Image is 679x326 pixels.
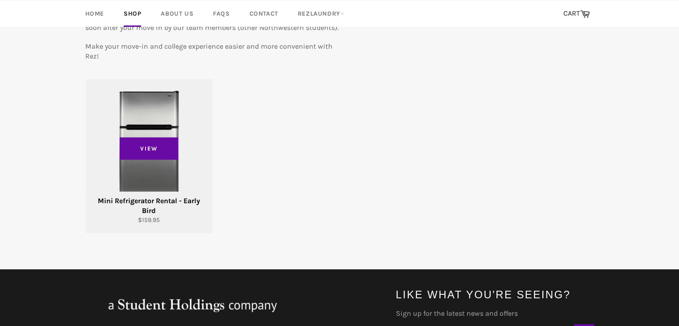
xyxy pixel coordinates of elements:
a: Home [76,0,113,27]
h4: Like what you're seeing? [396,287,594,302]
a: FAQs [204,0,238,27]
img: aStudentHoldingsNFPcompany_large.png [85,287,300,323]
span: View [120,137,179,159]
a: Shop [115,0,150,27]
p: Make your move-in and college experience easier and more convenient with Rez! [85,42,340,61]
div: Mini Refrigerator Rental - Early Bird [91,196,207,216]
label: Sign up for the latest news and offers [396,309,594,318]
a: CART [559,4,594,23]
a: About Us [152,0,202,27]
a: Contact [241,0,287,27]
a: Mini Refrigerator Rental - Early Bird Mini Refrigerator Rental - Early Bird $159.95 View [85,79,212,234]
a: RezLaundry [289,0,353,27]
